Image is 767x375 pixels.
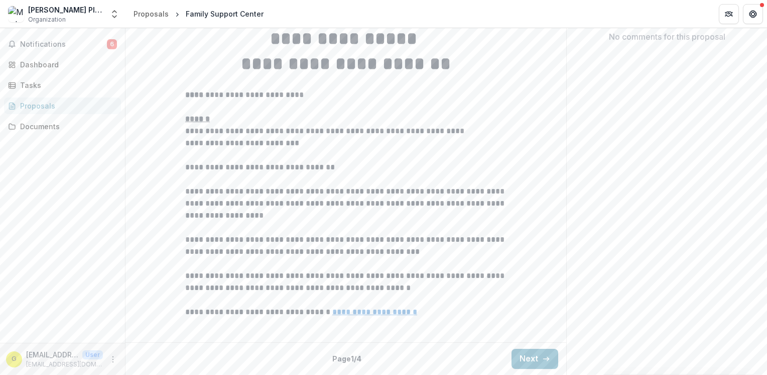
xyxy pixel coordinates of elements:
div: Proposals [134,9,169,19]
p: No comments for this proposal [609,31,725,43]
div: Family Support Center [186,9,264,19]
button: Open entity switcher [107,4,121,24]
p: Page 1 / 4 [332,353,361,364]
p: User [82,350,103,359]
button: Partners [719,4,739,24]
div: Documents [20,121,113,132]
div: Dashboard [20,59,113,70]
div: grants@madonnaplace.org [12,356,17,362]
p: [EMAIL_ADDRESS][DOMAIN_NAME] [26,349,78,360]
button: Get Help [743,4,763,24]
img: Madonna Place, Inc. [8,6,24,22]
a: Proposals [130,7,173,21]
a: Dashboard [4,56,121,73]
button: More [107,353,119,365]
button: Notifications6 [4,36,121,52]
div: Tasks [20,80,113,90]
span: Notifications [20,40,107,49]
a: Proposals [4,98,121,114]
div: Proposals [20,101,113,111]
a: Documents [4,118,121,135]
button: Next [512,349,558,369]
span: 6 [107,39,117,49]
nav: breadcrumb [130,7,268,21]
span: Organization [28,15,66,24]
p: [EMAIL_ADDRESS][DOMAIN_NAME] [26,360,103,369]
div: [PERSON_NAME] Place, Inc. [28,5,103,15]
a: Tasks [4,77,121,93]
